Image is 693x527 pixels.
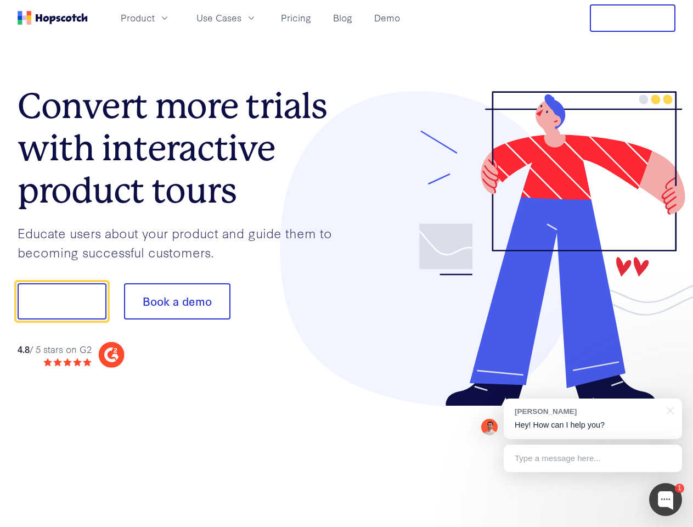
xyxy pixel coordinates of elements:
strong: 4.8 [18,343,30,355]
div: Type a message here... [504,445,682,472]
h1: Convert more trials with interactive product tours [18,85,347,211]
div: [PERSON_NAME] [515,406,660,417]
button: Free Trial [590,4,675,32]
button: Show me! [18,283,106,319]
button: Product [114,9,177,27]
p: Hey! How can I help you? [515,419,671,431]
div: 1 [675,484,684,493]
span: Product [121,11,155,25]
span: Use Cases [196,11,241,25]
img: Mark Spera [481,419,498,435]
a: Home [18,11,88,25]
div: / 5 stars on G2 [18,343,92,356]
button: Use Cases [190,9,263,27]
a: Demo [370,9,404,27]
button: Book a demo [124,283,230,319]
p: Educate users about your product and guide them to becoming successful customers. [18,223,347,261]
a: Blog [329,9,357,27]
a: Pricing [277,9,315,27]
